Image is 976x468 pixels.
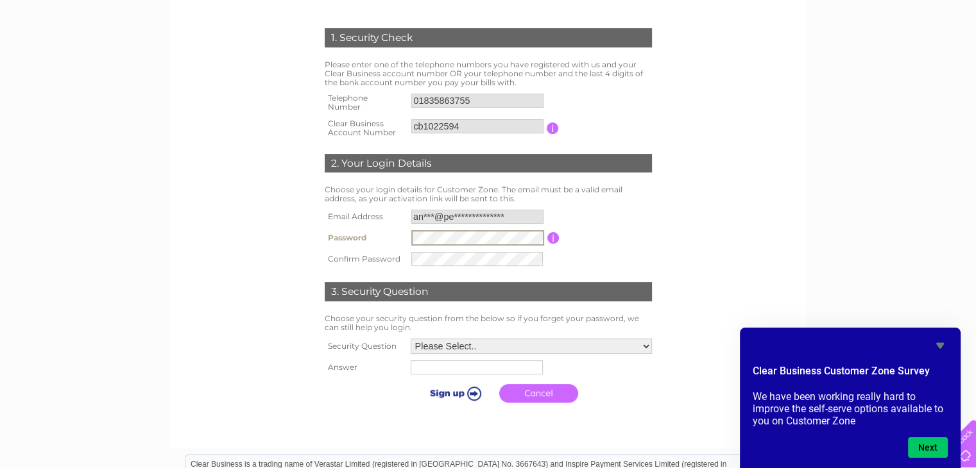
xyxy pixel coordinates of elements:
th: Password [321,227,408,249]
a: Cancel [499,384,578,403]
a: Water [796,54,821,64]
div: 1. Security Check [325,28,652,47]
td: Choose your security question from the below so if you forget your password, we can still help yo... [321,311,655,335]
th: Email Address [321,206,408,227]
button: Next question [908,437,948,458]
th: Security Question [321,335,407,357]
p: We have been working really hard to improve the self-serve options available to you on Customer Zone [753,390,948,427]
input: Information [547,122,559,134]
a: Telecoms [864,54,903,64]
td: Please enter one of the telephone numbers you have registered with us and your Clear Business acc... [321,57,655,90]
div: 2. Your Login Details [325,154,652,173]
td: Choose your login details for Customer Zone. The email must be a valid email address, as your act... [321,182,655,206]
th: Clear Business Account Number [321,115,409,141]
h2: Clear Business Customer Zone Survey [753,364,948,385]
th: Confirm Password [321,249,408,269]
a: Energy [828,54,857,64]
div: Clear Business is a trading name of Verastar Limited (registered in [GEOGRAPHIC_DATA] No. 3667643... [185,7,792,62]
input: Submit [414,384,493,402]
div: Clear Business Customer Zone Survey [753,338,948,458]
div: 3. Security Question [325,282,652,301]
a: Contact [937,54,968,64]
input: Information [547,232,560,244]
img: logo.png [34,33,99,72]
button: Hide survey [932,338,948,353]
th: Telephone Number [321,90,409,115]
a: 0333 014 3131 [734,6,823,22]
a: Blog [911,54,929,64]
th: Answer [321,357,407,378]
